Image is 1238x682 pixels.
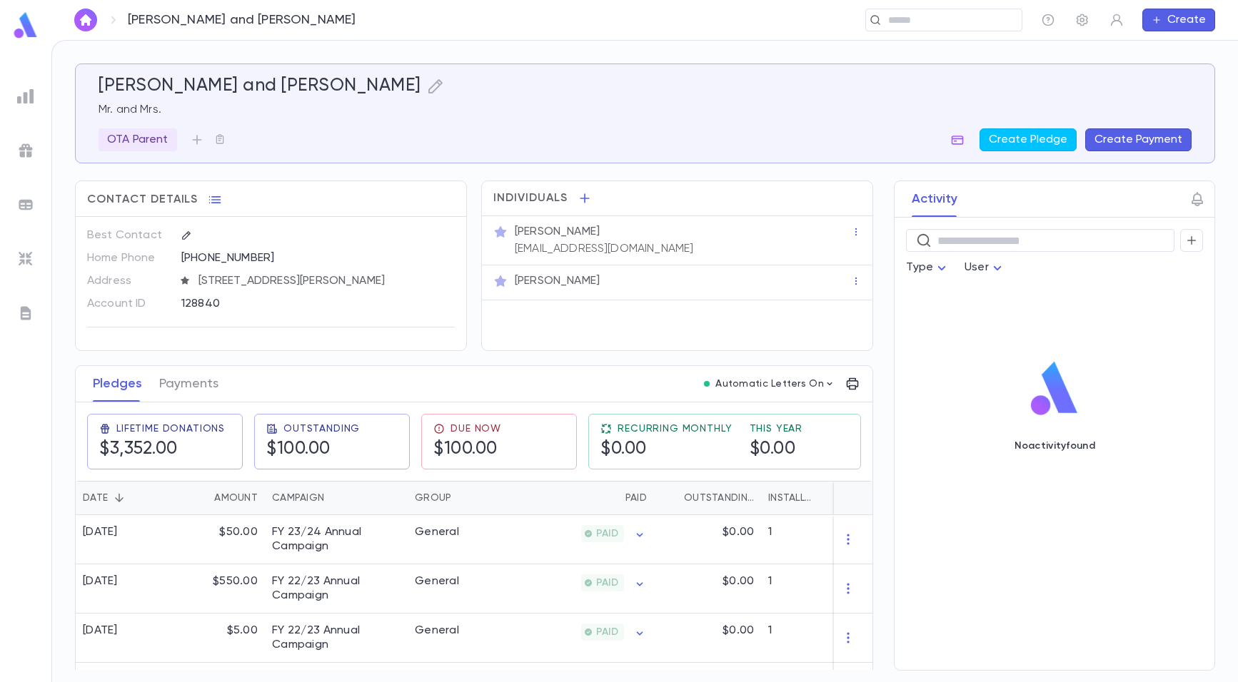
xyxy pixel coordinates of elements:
div: Date [76,481,172,515]
div: 1 [761,515,847,564]
div: [PHONE_NUMBER] [181,247,455,268]
p: Account ID [87,292,169,315]
button: Sort [324,487,347,509]
p: Home Phone [87,247,169,270]
div: User [965,254,1006,282]
div: Installments [761,481,847,515]
div: Type [906,254,950,282]
div: $550.00 [172,564,265,614]
img: campaigns_grey.99e729a5f7ee94e3726e6486bddda8f1.svg [17,142,34,159]
div: General [415,624,459,638]
img: batches_grey.339ca447c9d9533ef1741baa751efc33.svg [17,196,34,213]
p: Best Contact [87,224,169,247]
span: Outstanding [283,423,360,434]
button: Sort [661,487,684,509]
span: Contact Details [87,193,198,207]
span: Type [906,262,933,273]
p: $0.00 [723,525,754,539]
div: FY 22/23 Annual Campaign [272,624,401,652]
span: Due Now [451,423,501,434]
p: No activity found [1015,440,1095,452]
img: logo [1025,360,1084,417]
button: Activity [912,181,957,217]
div: FY 22/23 Annual Campaign [272,574,401,603]
span: User [965,262,989,273]
div: Paid [515,481,654,515]
span: Individuals [493,191,568,205]
p: [EMAIL_ADDRESS][DOMAIN_NAME] [515,242,693,256]
div: 1 [761,614,847,663]
button: Sort [817,487,840,509]
img: logo [11,11,40,39]
span: PAID [590,626,624,638]
p: Address [87,270,169,292]
div: Date [83,481,108,515]
button: Sort [603,487,625,509]
button: Create Payment [1085,128,1192,151]
p: Mr. and Mrs. [99,103,1192,117]
div: $5.00 [172,614,265,663]
h5: $100.00 [266,439,331,460]
span: PAID [590,577,624,589]
img: reports_grey.c525e4749d1bce6a11f5fe2a8de1b229.svg [17,88,34,105]
div: [DATE] [83,574,118,589]
div: Group [415,481,451,515]
button: Automatic Letters On [698,374,841,394]
div: Outstanding [654,481,761,515]
span: PAID [590,528,624,539]
button: Sort [451,487,474,509]
p: [PERSON_NAME] and [PERSON_NAME] [128,12,356,28]
div: Campaign [265,481,408,515]
h5: $0.00 [600,439,647,460]
div: [DATE] [83,624,118,638]
span: This Year [750,423,803,434]
div: General [415,574,459,589]
p: [PERSON_NAME] [515,225,600,239]
button: Sort [108,487,131,509]
h5: [PERSON_NAME] and [PERSON_NAME] [99,76,421,97]
div: FY 23/24 Annual Campaign [272,525,401,554]
button: Create Pledge [980,128,1077,151]
div: General [415,525,459,539]
div: [DATE] [83,525,118,539]
button: Payments [159,366,218,402]
p: $0.00 [723,574,754,589]
button: Create [1142,9,1215,31]
h5: $100.00 [433,439,498,460]
p: OTA Parent [107,133,168,147]
div: Amount [172,481,265,515]
div: Outstanding [684,481,754,515]
p: $0.00 [723,624,754,638]
div: $50.00 [172,515,265,564]
button: Pledges [93,366,142,402]
h5: $0.00 [750,439,796,460]
span: [STREET_ADDRESS][PERSON_NAME] [193,274,456,288]
div: Amount [214,481,258,515]
div: Campaign [272,481,324,515]
img: letters_grey.7941b92b52307dd3b8a917253454ce1c.svg [17,305,34,322]
span: Recurring Monthly [618,423,732,434]
img: home_white.a664292cf8c1dea59945f0da9f25487c.svg [77,14,94,26]
div: Group [408,481,515,515]
span: Lifetime Donations [116,423,225,434]
div: 128840 [181,292,396,314]
div: Installments [768,481,817,515]
div: OTA Parent [99,128,177,151]
p: [PERSON_NAME] [515,274,600,288]
div: Paid [625,481,647,515]
button: Sort [191,487,214,509]
img: imports_grey.530a8a0e642e233f2baf0ef88e8c9fcb.svg [17,250,34,268]
p: Automatic Letters On [715,378,824,390]
div: 1 [761,564,847,614]
h5: $3,352.00 [99,439,178,460]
